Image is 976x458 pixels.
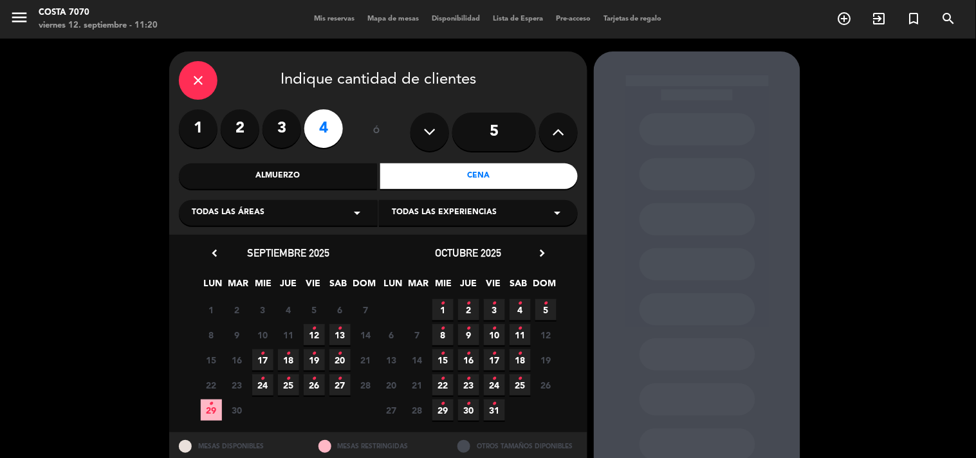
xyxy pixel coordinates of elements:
[247,246,329,259] span: septiembre 2025
[192,206,264,219] span: Todas las áreas
[544,293,548,314] i: •
[533,276,555,297] span: DOM
[356,109,398,154] div: ó
[492,369,497,389] i: •
[252,299,273,320] span: 3
[226,399,248,421] span: 30
[179,61,578,100] div: Indique cantidad de clientes
[432,299,454,320] span: 1
[441,369,445,389] i: •
[441,318,445,339] i: •
[441,343,445,364] i: •
[304,374,325,396] span: 26
[407,374,428,396] span: 21
[10,8,29,27] i: menu
[278,299,299,320] span: 4
[338,343,342,364] i: •
[286,343,291,364] i: •
[353,276,374,297] span: DOM
[328,276,349,297] span: SAB
[941,11,957,26] i: search
[392,206,497,219] span: Todas las experiencias
[361,15,425,23] span: Mapa de mesas
[484,374,505,396] span: 24
[510,374,531,396] span: 25
[518,369,522,389] i: •
[381,324,402,345] span: 6
[441,293,445,314] i: •
[190,73,206,88] i: close
[381,374,402,396] span: 20
[466,394,471,414] i: •
[355,349,376,371] span: 21
[381,349,402,371] span: 13
[201,349,222,371] span: 15
[338,369,342,389] i: •
[329,299,351,320] span: 6
[221,109,259,148] label: 2
[466,343,471,364] i: •
[252,324,273,345] span: 10
[432,349,454,371] span: 15
[492,394,497,414] i: •
[338,318,342,339] i: •
[510,299,531,320] span: 4
[380,163,578,189] div: Cena
[492,343,497,364] i: •
[510,324,531,345] span: 11
[226,299,248,320] span: 2
[458,374,479,396] span: 23
[432,399,454,421] span: 29
[179,109,217,148] label: 1
[535,246,549,260] i: chevron_right
[458,276,479,297] span: JUE
[201,399,222,421] span: 29
[872,11,887,26] i: exit_to_app
[535,324,557,345] span: 12
[466,318,471,339] i: •
[355,324,376,345] span: 14
[304,349,325,371] span: 19
[278,276,299,297] span: JUE
[381,399,402,421] span: 27
[425,15,486,23] span: Disponibilidad
[486,15,549,23] span: Lista de Espera
[907,11,922,26] i: turned_in_not
[226,324,248,345] span: 9
[252,374,273,396] span: 24
[304,109,343,148] label: 4
[466,293,471,314] i: •
[383,276,404,297] span: LUN
[432,324,454,345] span: 8
[433,276,454,297] span: MIE
[261,369,265,389] i: •
[492,293,497,314] i: •
[303,276,324,297] span: VIE
[261,343,265,364] i: •
[201,374,222,396] span: 22
[483,276,504,297] span: VIE
[432,374,454,396] span: 22
[535,349,557,371] span: 19
[203,276,224,297] span: LUN
[466,369,471,389] i: •
[278,349,299,371] span: 18
[208,246,221,260] i: chevron_left
[228,276,249,297] span: MAR
[349,205,365,221] i: arrow_drop_down
[329,324,351,345] span: 13
[253,276,274,297] span: MIE
[492,318,497,339] i: •
[355,374,376,396] span: 28
[312,369,317,389] i: •
[286,369,291,389] i: •
[458,324,479,345] span: 9
[484,349,505,371] span: 17
[201,324,222,345] span: 8
[179,163,377,189] div: Almuerzo
[355,299,376,320] span: 7
[308,15,361,23] span: Mis reservas
[407,349,428,371] span: 14
[436,246,502,259] span: octubre 2025
[39,6,158,19] div: Costa 7070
